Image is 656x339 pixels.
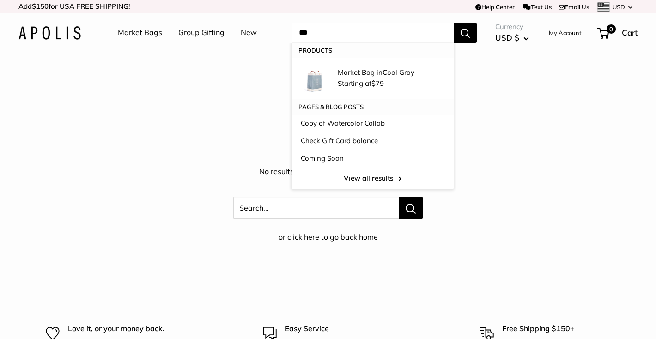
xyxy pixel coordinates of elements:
[118,26,162,40] a: Market Bags
[292,132,454,150] a: Check Gift Card balance
[622,28,638,37] span: Cart
[292,150,454,167] a: Coming Soon
[549,27,582,38] a: My Account
[292,115,454,132] a: Copy of Watercolor Collab
[598,25,638,40] a: 0 Cart
[338,79,384,88] span: Starting at
[495,33,519,42] span: USD $
[241,26,257,40] a: New
[68,323,176,335] p: Love it, or your money back.
[32,2,49,11] span: $150
[292,23,454,43] input: Search...
[301,65,328,92] img: Market Bag in Cool Gray
[292,167,454,189] a: View all results
[279,232,378,242] a: or click here to go back home
[495,30,529,45] button: USD $
[292,99,454,114] p: Pages & Blog posts
[292,58,454,99] a: Market Bag in Cool Gray Market Bag inCool Gray Starting at$79
[475,3,515,11] a: Help Center
[383,68,387,77] strong: C
[285,323,394,335] p: Easy Service
[559,3,589,11] a: Email Us
[613,3,625,11] span: USD
[178,26,225,40] a: Group Gifting
[607,24,616,34] span: 0
[502,323,611,335] p: Free Shipping $150+
[495,20,529,33] span: Currency
[18,131,638,158] p: Search
[338,67,444,77] p: Market Bag in ool Gray
[454,23,477,43] button: Search
[18,26,81,40] img: Apolis
[18,165,638,179] p: No results could be found for “organizer”
[292,43,454,58] p: Products
[523,3,551,11] a: Text Us
[371,79,384,88] span: $79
